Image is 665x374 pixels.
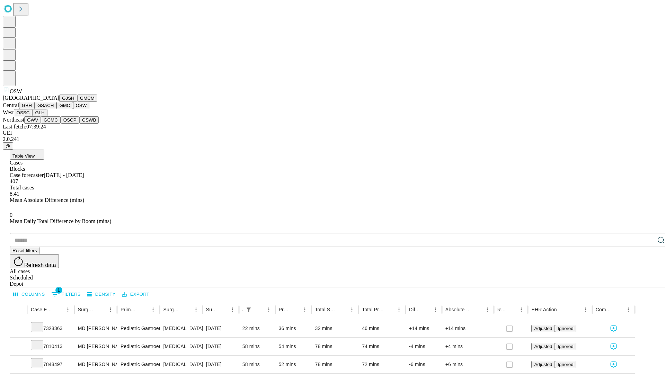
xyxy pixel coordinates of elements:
button: Menu [228,305,237,314]
span: Mean Absolute Difference (mins) [10,197,84,203]
div: +14 mins [409,320,438,337]
button: Menu [300,305,310,314]
div: Case Epic Id [31,307,53,312]
button: Sort [614,305,623,314]
div: 78 mins [315,356,355,373]
button: Menu [148,305,158,314]
button: Ignored [555,361,576,368]
button: GSACH [35,102,56,109]
span: Case forecaster [10,172,44,178]
span: West [3,109,14,115]
div: EHR Action [531,307,557,312]
button: Adjusted [531,361,555,368]
div: 22 mins [242,320,272,337]
button: Sort [181,305,191,314]
span: Reset filters [12,248,37,253]
button: Expand [14,323,24,335]
span: Central [3,102,19,108]
button: Menu [394,305,404,314]
button: Adjusted [531,343,555,350]
span: 407 [10,178,18,184]
button: Sort [290,305,300,314]
div: Surgery Name [163,307,180,312]
button: Menu [431,305,440,314]
button: Reset filters [10,247,39,254]
div: Surgeon Name [78,307,95,312]
span: Mean Daily Total Difference by Room (mins) [10,218,111,224]
span: [GEOGRAPHIC_DATA] [3,95,59,101]
span: Refresh data [24,262,56,268]
button: Density [85,289,117,300]
div: Scheduled In Room Duration [242,307,243,312]
span: @ [6,143,10,149]
div: Absolute Difference [445,307,472,312]
span: Adjusted [534,362,552,367]
div: [MEDICAL_DATA] (EGD), FLEXIBLE, TRANSORAL, WITH [MEDICAL_DATA] SINGLE OR MULTIPLE [163,320,199,337]
span: Ignored [558,326,573,331]
button: Sort [218,305,228,314]
div: Difference [409,307,420,312]
div: Pediatric Gastroenterology [121,320,156,337]
button: Menu [516,305,526,314]
div: Primary Service [121,307,138,312]
span: 1 [55,287,62,294]
div: -4 mins [409,338,438,355]
button: Sort [139,305,148,314]
button: Menu [191,305,201,314]
button: Menu [482,305,492,314]
button: Sort [96,305,106,314]
button: GBH [19,102,35,109]
button: Sort [558,305,567,314]
span: [DATE] - [DATE] [44,172,84,178]
div: [MEDICAL_DATA] (EGD), FLEXIBLE, TRANSORAL, WITH [MEDICAL_DATA] SINGLE OR MULTIPLE [163,356,199,373]
div: GEI [3,130,662,136]
button: Expand [14,359,24,371]
button: OSSC [14,109,33,116]
button: Sort [254,305,264,314]
button: Menu [63,305,73,314]
button: GSWB [79,116,99,124]
div: 7810413 [31,338,71,355]
button: GMCM [77,95,97,102]
div: 36 mins [279,320,308,337]
button: Adjusted [531,325,555,332]
div: Total Scheduled Duration [315,307,337,312]
div: -6 mins [409,356,438,373]
button: Menu [106,305,115,314]
button: GWV [24,116,41,124]
div: 52 mins [279,356,308,373]
div: [MEDICAL_DATA] (EGD), FLEXIBLE, TRANSORAL, WITH [MEDICAL_DATA] SINGLE OR MULTIPLE [163,338,199,355]
button: Sort [421,305,431,314]
div: +14 mins [445,320,490,337]
div: 2.0.241 [3,136,662,142]
button: Export [120,289,151,300]
div: MD [PERSON_NAME] [PERSON_NAME] Md [78,338,114,355]
button: GCMC [41,116,61,124]
button: @ [3,142,13,150]
div: [DATE] [206,320,236,337]
div: 58 mins [242,356,272,373]
div: 58 mins [242,338,272,355]
div: 1 active filter [244,305,254,314]
button: Refresh data [10,254,59,268]
div: MD [PERSON_NAME] [PERSON_NAME] Md [78,356,114,373]
span: 0 [10,212,12,218]
div: 72 mins [362,356,402,373]
button: GMC [56,102,73,109]
div: +6 mins [445,356,490,373]
div: 78 mins [315,338,355,355]
button: Menu [347,305,357,314]
div: Pediatric Gastroenterology [121,356,156,373]
button: Ignored [555,343,576,350]
div: +4 mins [445,338,490,355]
div: Pediatric Gastroenterology [121,338,156,355]
span: Adjusted [534,344,552,349]
span: OSW [10,88,22,94]
button: GJSH [59,95,77,102]
button: Show filters [50,289,82,300]
div: 32 mins [315,320,355,337]
div: Predicted In Room Duration [279,307,290,312]
button: Select columns [11,289,47,300]
button: Menu [581,305,591,314]
div: 7848497 [31,356,71,373]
